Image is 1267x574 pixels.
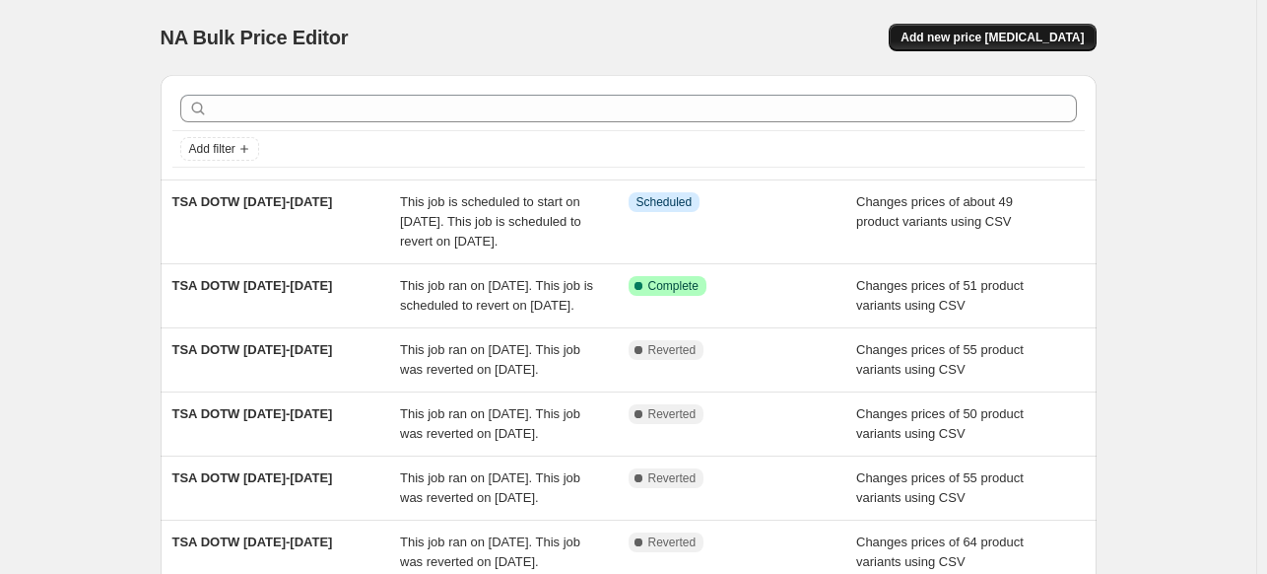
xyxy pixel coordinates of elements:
[856,535,1024,569] span: Changes prices of 64 product variants using CSV
[189,141,235,157] span: Add filter
[161,27,349,48] span: NA Bulk Price Editor
[636,194,693,210] span: Scheduled
[648,470,697,486] span: Reverted
[856,194,1013,229] span: Changes prices of about 49 product variants using CSV
[400,278,593,313] span: This job ran on [DATE]. This job is scheduled to revert on [DATE].
[172,406,333,421] span: TSA DOTW [DATE]-[DATE]
[856,278,1024,313] span: Changes prices of 51 product variants using CSV
[172,470,333,485] span: TSA DOTW [DATE]-[DATE]
[172,535,333,549] span: TSA DOTW [DATE]-[DATE]
[400,535,580,569] span: This job ran on [DATE]. This job was reverted on [DATE].
[856,470,1024,505] span: Changes prices of 55 product variants using CSV
[400,470,580,505] span: This job ran on [DATE]. This job was reverted on [DATE].
[172,194,333,209] span: TSA DOTW [DATE]-[DATE]
[900,30,1084,45] span: Add new price [MEDICAL_DATA]
[400,342,580,377] span: This job ran on [DATE]. This job was reverted on [DATE].
[172,278,333,293] span: TSA DOTW [DATE]-[DATE]
[400,406,580,441] span: This job ran on [DATE]. This job was reverted on [DATE].
[648,406,697,422] span: Reverted
[648,535,697,550] span: Reverted
[648,278,699,294] span: Complete
[400,194,581,249] span: This job is scheduled to start on [DATE]. This job is scheduled to revert on [DATE].
[856,342,1024,377] span: Changes prices of 55 product variants using CSV
[889,24,1096,51] button: Add new price [MEDICAL_DATA]
[180,137,259,161] button: Add filter
[648,342,697,358] span: Reverted
[172,342,333,357] span: TSA DOTW [DATE]-[DATE]
[856,406,1024,441] span: Changes prices of 50 product variants using CSV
